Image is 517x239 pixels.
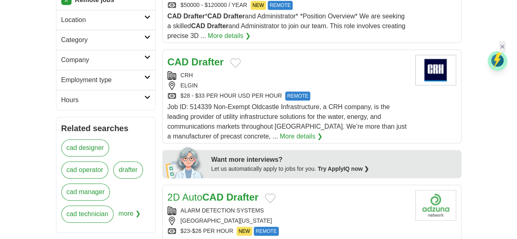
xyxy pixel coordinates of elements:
div: $28 - $33 PER HOUR USD PER HOUR [168,92,409,101]
strong: CAD [168,56,189,67]
h2: Hours [61,95,144,105]
span: * and Administrator* *Position Overview* We are seeking a skilled and Administrator to join our t... [168,13,405,39]
strong: CAD [191,22,205,29]
span: REMOTE [254,227,279,236]
a: CAD Drafter [168,56,224,67]
a: cad manager [61,183,110,201]
h2: Category [61,35,144,45]
div: ELGIN [168,81,409,90]
strong: Drafter [191,56,224,67]
a: Category [56,30,155,50]
img: apply-iq-scientist.png [166,145,205,178]
button: Add to favorite jobs [230,58,241,68]
div: $50000 - $120000 / YEAR [168,1,409,10]
img: Company logo [415,190,456,221]
strong: Drafter [207,22,228,29]
strong: Drafter [223,13,244,20]
div: Want more interviews? [211,155,457,165]
strong: CAD [168,13,182,20]
h2: Company [61,55,144,65]
a: More details ❯ [208,31,251,41]
a: 2D AutoCAD Drafter [168,192,259,203]
a: CRH [181,72,193,78]
span: REMOTE [268,1,293,10]
a: Try ApplyIQ now ❯ [318,165,369,172]
h2: Related searches [61,122,150,134]
strong: CAD [207,13,222,20]
button: Add to favorite jobs [265,193,275,203]
strong: CAD [202,192,224,203]
a: cad operator [61,161,109,179]
div: $23-$26 PER HOUR [168,227,409,236]
a: More details ❯ [280,132,322,141]
span: Job ID: 514339 Non-Exempt Oldcastle Infrastructure, a CRH company, is the leading provider of uti... [168,103,407,140]
h2: Location [61,15,144,25]
a: cad technician [61,205,114,223]
span: more ❯ [119,205,141,228]
span: REMOTE [285,92,310,101]
a: Employment type [56,70,155,90]
span: NEW [237,227,252,236]
div: ALARM DETECTION SYSTEMS [168,206,409,215]
strong: Drafter [184,13,205,20]
h2: Employment type [61,75,144,85]
a: drafter [113,161,143,179]
a: Company [56,50,155,70]
a: Location [56,10,155,30]
span: NEW [251,1,266,10]
div: Let us automatically apply to jobs for you. [211,165,457,173]
img: CRH logo [415,55,456,85]
a: Hours [56,90,155,110]
div: [GEOGRAPHIC_DATA][US_STATE] [168,217,409,225]
strong: Drafter [226,192,259,203]
a: cad designer [61,139,110,156]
